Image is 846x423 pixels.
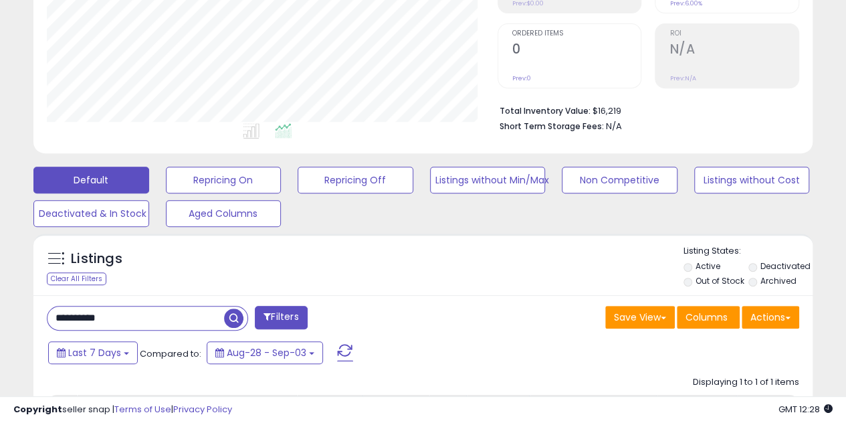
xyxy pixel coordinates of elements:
[512,74,531,82] small: Prev: 0
[430,167,546,193] button: Listings without Min/Max
[140,347,201,360] span: Compared to:
[71,250,122,268] h5: Listings
[500,102,789,118] li: $16,219
[694,167,810,193] button: Listings without Cost
[227,346,306,359] span: Aug-28 - Sep-03
[47,272,106,285] div: Clear All Filters
[760,260,811,272] label: Deactivated
[778,403,833,416] span: 2025-09-11 12:28 GMT
[760,275,797,286] label: Archived
[677,306,740,329] button: Columns
[669,30,799,37] span: ROI
[166,167,282,193] button: Repricing On
[500,105,591,116] b: Total Inventory Value:
[683,245,813,258] p: Listing States:
[695,260,720,272] label: Active
[695,275,744,286] label: Out of Stock
[13,404,232,416] div: seller snap | |
[605,306,675,329] button: Save View
[13,403,62,416] strong: Copyright
[512,30,641,37] span: Ordered Items
[512,41,641,60] h2: 0
[298,167,413,193] button: Repricing Off
[33,167,149,193] button: Default
[562,167,677,193] button: Non Competitive
[255,306,307,329] button: Filters
[669,74,696,82] small: Prev: N/A
[48,341,138,364] button: Last 7 Days
[685,311,728,324] span: Columns
[207,341,323,364] button: Aug-28 - Sep-03
[68,346,121,359] span: Last 7 Days
[33,200,149,227] button: Deactivated & In Stock
[166,200,282,227] button: Aged Columns
[500,120,604,132] b: Short Term Storage Fees:
[606,120,622,133] span: N/A
[693,376,799,389] div: Displaying 1 to 1 of 1 items
[669,41,799,60] h2: N/A
[114,403,171,416] a: Terms of Use
[173,403,232,416] a: Privacy Policy
[742,306,799,329] button: Actions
